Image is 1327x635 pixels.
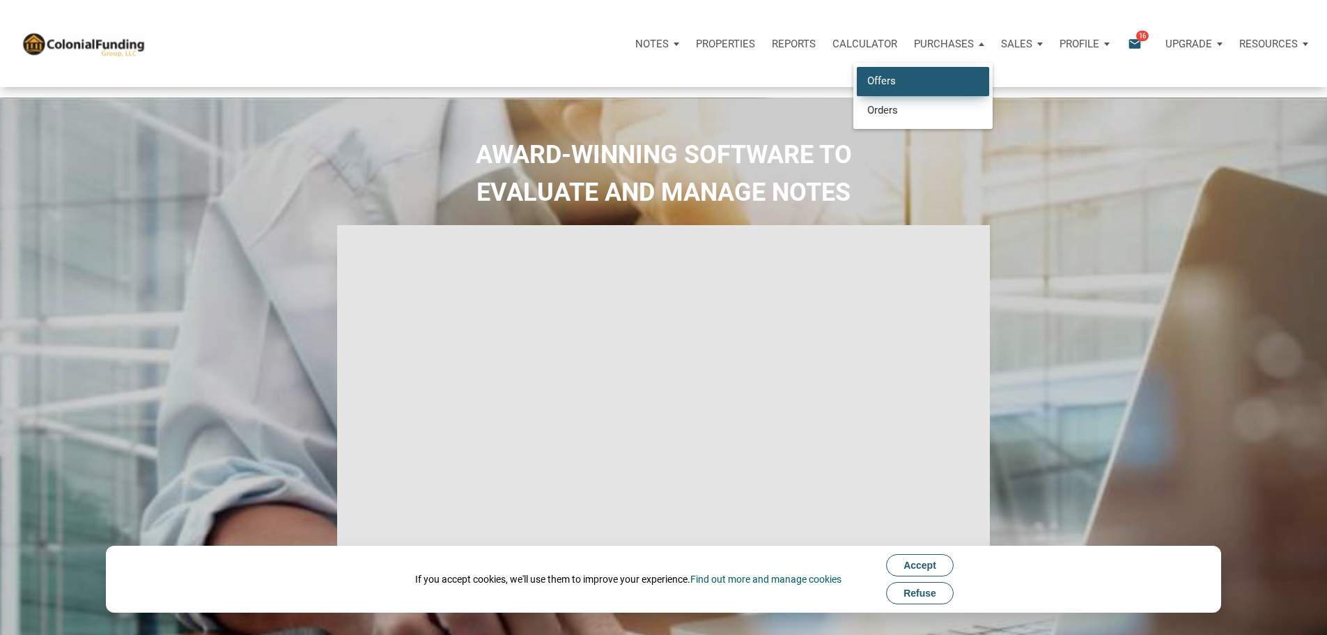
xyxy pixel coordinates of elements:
[337,225,991,592] iframe: NoteUnlimited
[914,38,974,50] p: Purchases
[857,95,989,124] a: Orders
[903,560,936,571] span: Accept
[1117,23,1157,65] button: email16
[1165,38,1212,50] p: Upgrade
[1136,30,1149,41] span: 16
[906,23,993,65] a: Purchases OffersOrders
[1126,36,1143,52] i: email
[690,574,841,585] a: Find out more and manage cookies
[993,23,1051,65] button: Sales
[824,23,906,65] a: Calculator
[832,38,897,50] p: Calculator
[1001,38,1032,50] p: Sales
[635,38,669,50] p: Notes
[886,554,954,576] button: Accept
[857,67,989,95] a: Offers
[886,582,954,604] button: Refuse
[903,588,936,599] span: Refuse
[906,23,993,65] button: Purchases
[763,23,824,65] button: Reports
[1231,23,1317,65] button: Resources
[10,136,1317,211] h2: AWARD-WINNING SOFTWARE TO EVALUATE AND MANAGE NOTES
[1060,38,1099,50] p: Profile
[415,572,841,586] div: If you accept cookies, we'll use them to improve your experience.
[688,23,763,65] a: Properties
[1051,23,1118,65] button: Profile
[627,23,688,65] button: Notes
[1239,38,1298,50] p: Resources
[1157,23,1231,65] button: Upgrade
[696,38,755,50] p: Properties
[772,38,816,50] p: Reports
